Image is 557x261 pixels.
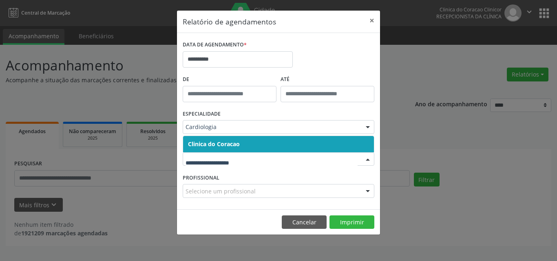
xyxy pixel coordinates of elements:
button: Close [364,11,380,31]
h5: Relatório de agendamentos [183,16,276,27]
label: DATA DE AGENDAMENTO [183,39,247,51]
button: Cancelar [282,215,327,229]
label: ESPECIALIDADE [183,108,221,121]
span: Clinica do Coracao [188,140,240,148]
button: Imprimir [329,215,374,229]
span: Cardiologia [186,123,358,131]
label: PROFISSIONAL [183,171,219,184]
span: Selecione um profissional [186,187,256,195]
label: ATÉ [281,73,374,86]
label: De [183,73,276,86]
